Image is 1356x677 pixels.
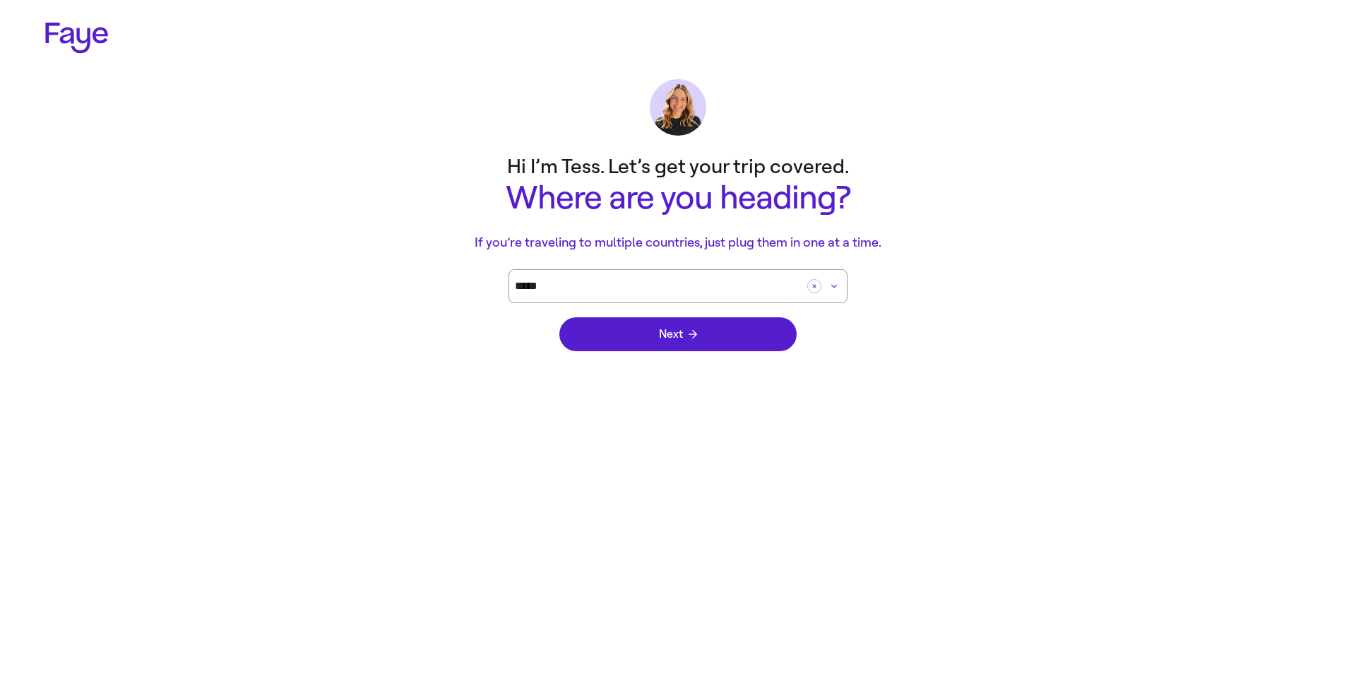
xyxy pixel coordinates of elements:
[659,329,697,340] span: Next
[395,180,961,216] h1: Where are you heading?
[807,279,821,293] button: Clear button
[395,153,961,180] p: Hi I’m Tess. Let’s get your trip covered.
[395,233,961,252] p: If you’re traveling to multiple countries, just plug them in one at a time.
[559,317,797,351] button: Next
